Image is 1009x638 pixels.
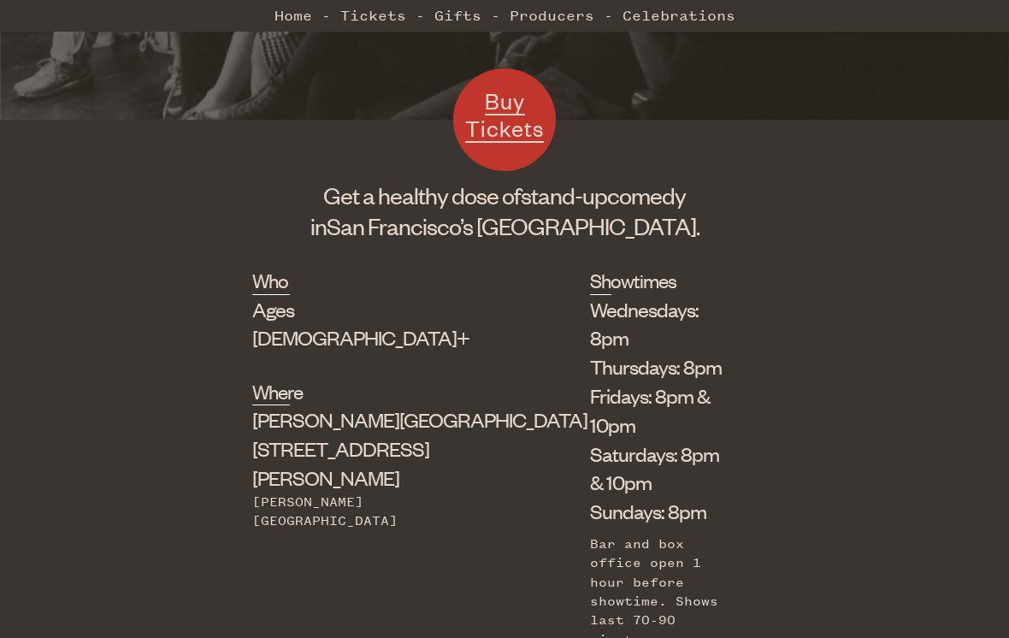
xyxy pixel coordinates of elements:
span: [PERSON_NAME][GEOGRAPHIC_DATA] [252,406,587,432]
div: [STREET_ADDRESS][PERSON_NAME] [252,405,504,492]
span: San Francisco’s [327,211,473,240]
div: [PERSON_NAME][GEOGRAPHIC_DATA] [252,493,504,531]
span: [GEOGRAPHIC_DATA]. [476,211,699,240]
h1: Get a healthy dose of comedy in [252,180,757,241]
h2: Where [252,378,290,405]
h2: Showtimes [590,267,611,294]
span: Buy Tickets [465,86,544,142]
h2: Who [252,267,290,294]
li: Wednesdays: 8pm [590,295,731,353]
li: Fridays: 8pm & 10pm [590,381,731,440]
div: Ages [DEMOGRAPHIC_DATA]+ [252,295,504,353]
li: Saturdays: 8pm & 10pm [590,440,731,498]
li: Thursdays: 8pm [590,352,731,381]
li: Sundays: 8pm [590,497,731,526]
span: stand-up [521,180,607,210]
a: Buy Tickets [453,68,556,171]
